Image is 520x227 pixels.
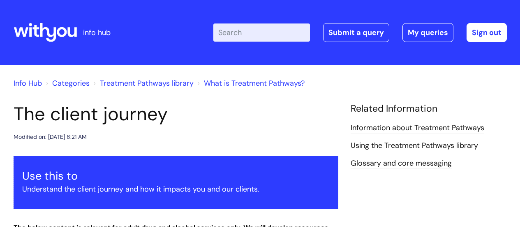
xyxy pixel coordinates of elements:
div: Modified on: [DATE] 8:21 AM [14,132,87,142]
a: Info Hub [14,78,42,88]
h4: Related Information [351,103,507,115]
div: | - [213,23,507,42]
input: Search [213,23,310,42]
p: info hub [83,26,111,39]
a: Treatment Pathways library [100,78,194,88]
a: Sign out [467,23,507,42]
a: My queries [402,23,453,42]
a: Categories [52,78,90,88]
li: Treatment Pathways library [92,77,194,90]
a: Submit a query [323,23,389,42]
h1: The client journey [14,103,338,125]
li: What is Treatment Pathways? [196,77,305,90]
a: Using the Treatment Pathways library [351,140,478,151]
p: Understand the client journey and how it impacts you and our clients. [22,183,330,196]
a: Glossary and core messaging [351,158,452,169]
a: Information about Treatment Pathways [351,123,484,133]
a: What is Treatment Pathways? [204,78,305,88]
li: Solution home [44,77,90,90]
h3: Use this to [22,169,330,183]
